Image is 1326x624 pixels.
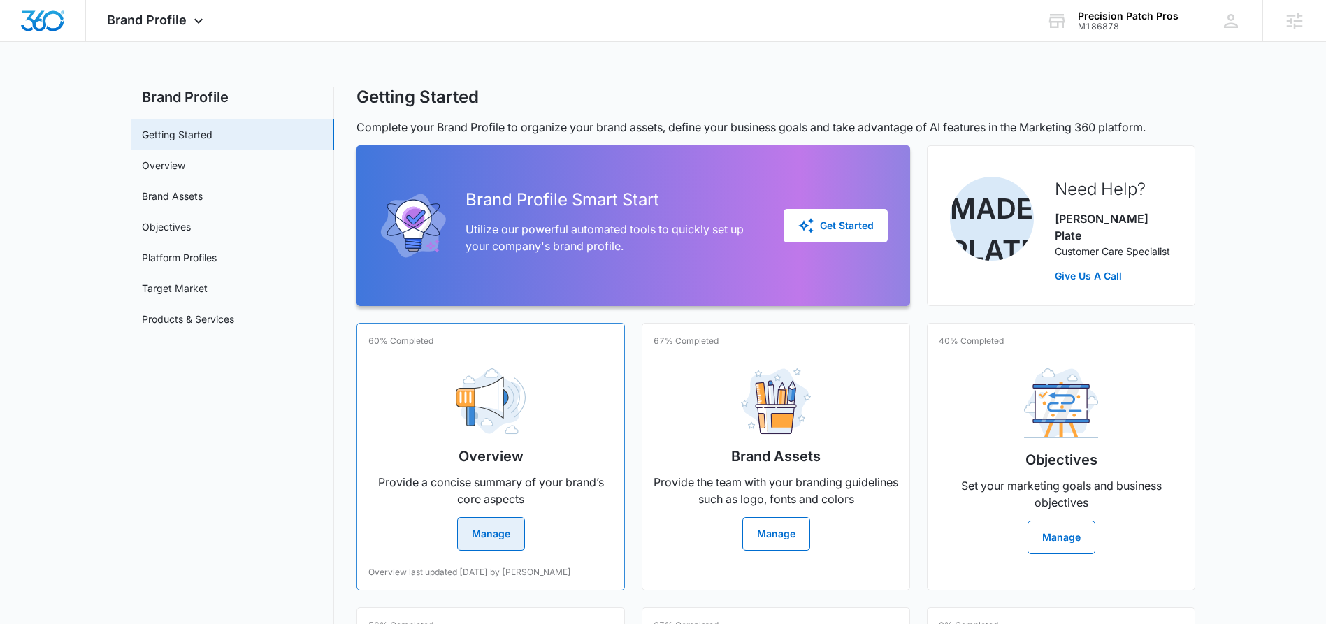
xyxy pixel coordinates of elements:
[642,323,910,590] a: 67% CompletedBrand AssetsProvide the team with your branding guidelines such as logo, fonts and c...
[654,474,898,507] p: Provide the team with your branding guidelines such as logo, fonts and colors
[731,446,821,467] h2: Brand Assets
[459,446,524,467] h2: Overview
[368,335,433,347] p: 60% Completed
[142,219,191,234] a: Objectives
[1028,521,1095,554] button: Manage
[142,127,212,142] a: Getting Started
[927,323,1195,590] a: 40% CompletedObjectivesSet your marketing goals and business objectivesManage
[142,281,208,296] a: Target Market
[466,187,761,212] h2: Brand Profile Smart Start
[131,87,334,108] h2: Brand Profile
[939,477,1183,511] p: Set your marketing goals and business objectives
[142,158,185,173] a: Overview
[457,517,525,551] button: Manage
[356,323,625,590] a: 60% CompletedOverviewProvide a concise summary of your brand’s core aspectsManageOverview last up...
[950,177,1034,261] img: Madeline Plate
[142,312,234,326] a: Products & Services
[742,517,810,551] button: Manage
[1055,210,1172,244] p: [PERSON_NAME] Plate
[107,13,187,27] span: Brand Profile
[356,87,479,108] h1: Getting Started
[654,335,719,347] p: 67% Completed
[368,566,571,579] p: Overview last updated [DATE] by [PERSON_NAME]
[142,189,203,203] a: Brand Assets
[1055,244,1172,259] p: Customer Care Specialist
[142,250,217,265] a: Platform Profiles
[466,221,761,254] p: Utilize our powerful automated tools to quickly set up your company's brand profile.
[368,474,613,507] p: Provide a concise summary of your brand’s core aspects
[939,335,1004,347] p: 40% Completed
[356,119,1195,136] p: Complete your Brand Profile to organize your brand assets, define your business goals and take ad...
[784,209,888,242] button: Get Started
[798,217,874,234] div: Get Started
[1055,268,1172,283] a: Give Us A Call
[1078,10,1179,22] div: account name
[1025,449,1097,470] h2: Objectives
[1078,22,1179,31] div: account id
[1055,177,1172,202] h2: Need Help?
